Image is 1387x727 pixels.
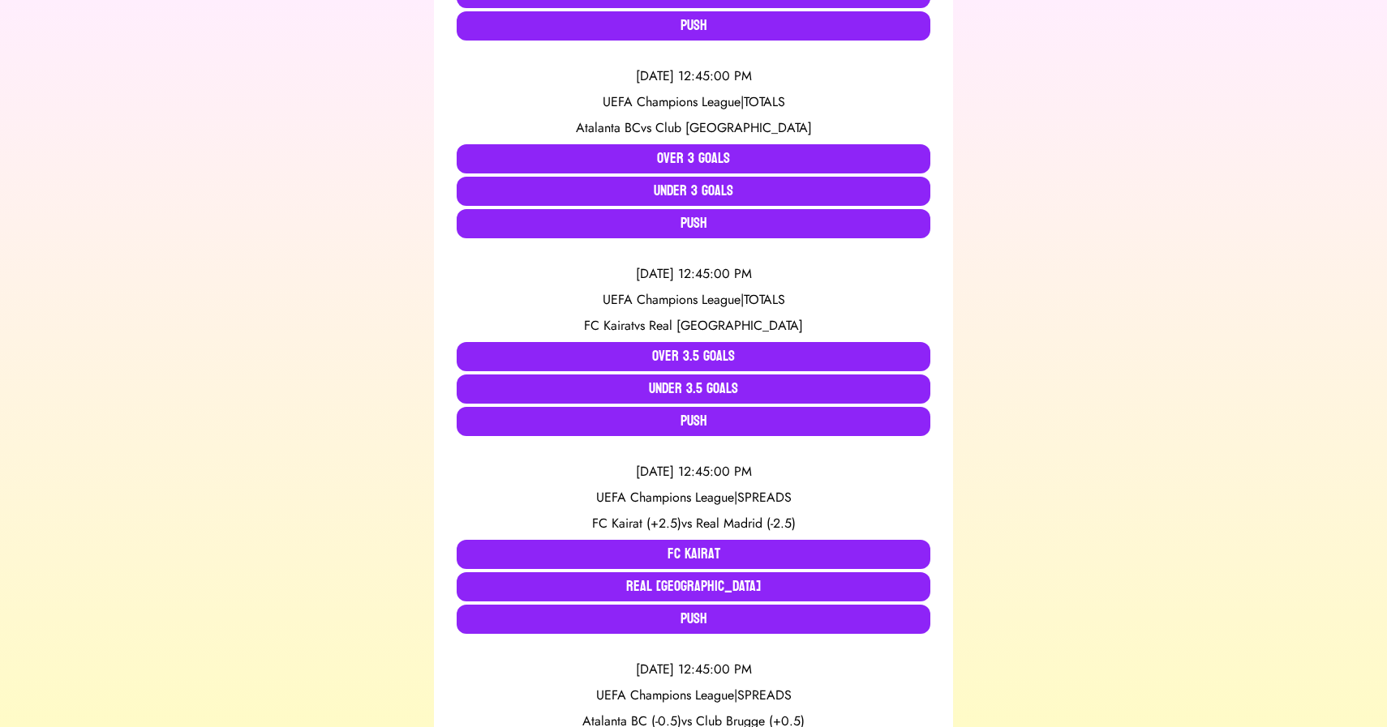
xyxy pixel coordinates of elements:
div: [DATE] 12:45:00 PM [457,66,930,86]
button: FC Kairat [457,540,930,569]
button: Push [457,209,930,238]
div: [DATE] 12:45:00 PM [457,264,930,284]
span: Club [GEOGRAPHIC_DATA] [655,118,812,137]
div: vs [457,316,930,336]
span: Atalanta BC [576,118,641,137]
div: [DATE] 12:45:00 PM [457,462,930,481]
div: UEFA Champions League | SPREADS [457,686,930,705]
button: Over 3 Goals [457,144,930,173]
div: vs [457,118,930,138]
button: Push [457,605,930,634]
button: Push [457,11,930,41]
span: FC Kairat (+2.5) [592,514,681,532]
button: Over 3.5 Goals [457,342,930,371]
div: vs [457,514,930,533]
div: UEFA Champions League | SPREADS [457,488,930,507]
div: UEFA Champions League | TOTALS [457,92,930,112]
span: Real Madrid (-2.5) [696,514,796,532]
span: Real [GEOGRAPHIC_DATA] [649,316,803,335]
button: Under 3.5 Goals [457,374,930,404]
button: Push [457,407,930,436]
span: FC Kairat [584,316,634,335]
button: Real [GEOGRAPHIC_DATA] [457,572,930,601]
div: UEFA Champions League | TOTALS [457,290,930,310]
div: [DATE] 12:45:00 PM [457,660,930,679]
button: Under 3 Goals [457,177,930,206]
